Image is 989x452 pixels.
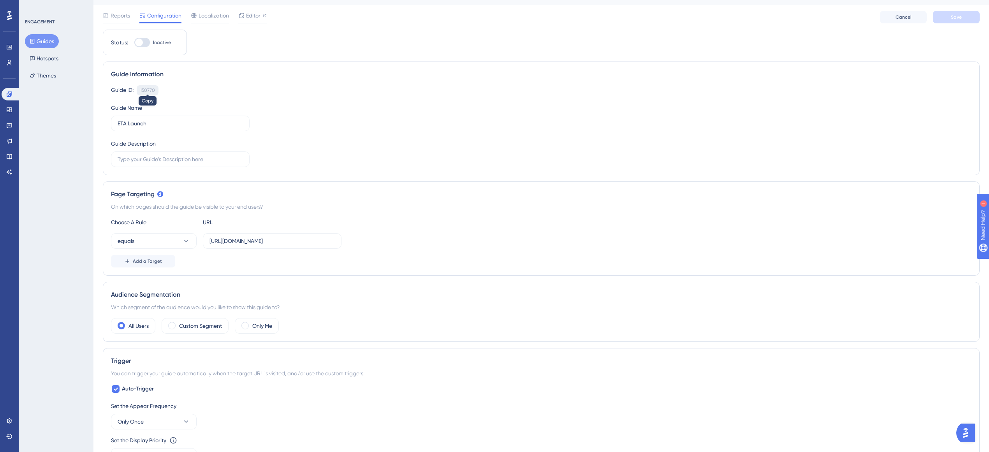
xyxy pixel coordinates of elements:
label: All Users [128,321,149,331]
span: Add a Target [133,258,162,264]
button: Only Once [111,414,197,429]
div: Set the Appear Frequency [111,401,971,411]
div: 1 [54,4,56,10]
span: Configuration [147,11,181,20]
div: ENGAGEMENT [25,19,55,25]
div: Set the Display Priority [111,436,166,445]
button: Guides [25,34,59,48]
div: Page Targeting [111,190,971,199]
button: Add a Target [111,255,175,267]
div: Status: [111,38,128,47]
div: Guide Information [111,70,971,79]
div: Audience Segmentation [111,290,971,299]
input: yourwebsite.com/path [209,237,335,245]
span: Need Help? [18,2,49,11]
input: Type your Guide’s Description here [118,155,243,164]
div: Guide ID: [111,85,134,95]
label: Only Me [252,321,272,331]
span: Localization [199,11,229,20]
span: Only Once [118,417,144,426]
button: Cancel [880,11,927,23]
button: equals [111,233,197,249]
button: Themes [25,69,61,83]
button: Hotspots [25,51,63,65]
span: equals [118,236,134,246]
div: On which pages should the guide be visible to your end users? [111,202,971,211]
div: Trigger [111,356,971,366]
span: Auto-Trigger [122,384,154,394]
div: You can trigger your guide automatically when the target URL is visited, and/or use the custom tr... [111,369,971,378]
iframe: UserGuiding AI Assistant Launcher [956,421,980,445]
div: URL [203,218,289,227]
span: Save [951,14,962,20]
button: Save [933,11,980,23]
span: Cancel [896,14,912,20]
div: Which segment of the audience would you like to show this guide to? [111,303,971,312]
div: Guide Description [111,139,156,148]
div: Guide Name [111,103,142,113]
span: Reports [111,11,130,20]
input: Type your Guide’s Name here [118,119,243,128]
label: Custom Segment [179,321,222,331]
span: Inactive [153,39,171,46]
div: 150770 [140,87,155,93]
div: Choose A Rule [111,218,197,227]
span: Editor [246,11,260,20]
